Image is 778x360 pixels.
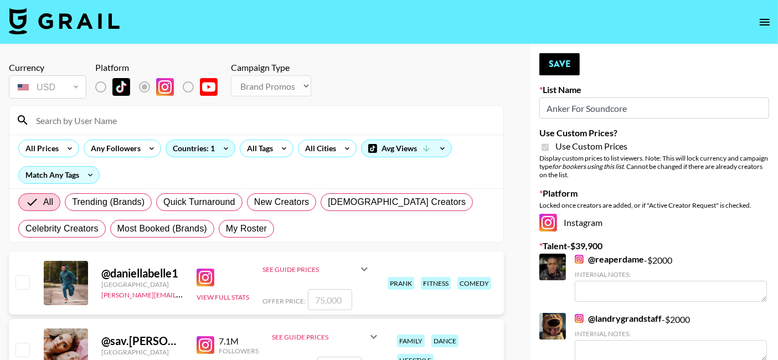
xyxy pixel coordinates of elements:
[362,140,451,157] div: Avg Views
[101,266,183,280] div: @ daniellabelle1
[539,240,769,251] label: Talent - $ 39,900
[272,323,380,350] div: See Guide Prices
[272,333,367,341] div: See Guide Prices
[101,348,183,356] div: [GEOGRAPHIC_DATA]
[539,214,769,232] div: Instagram
[231,62,311,73] div: Campaign Type
[101,289,265,299] a: [PERSON_NAME][EMAIL_ADDRESS][DOMAIN_NAME]
[575,255,584,264] img: Instagram
[197,293,249,301] button: View Full Stats
[19,167,99,183] div: Match Any Tags
[575,254,767,302] div: - $ 2000
[11,78,84,97] div: USD
[101,280,183,289] div: [GEOGRAPHIC_DATA]
[575,313,662,324] a: @landrygrandstaff
[112,78,130,96] img: TikTok
[539,154,769,179] div: Display custom prices to list viewers. Note: This will lock currency and campaign type . Cannot b...
[219,347,259,355] div: Followers
[431,335,458,347] div: dance
[397,335,425,347] div: family
[166,140,235,157] div: Countries: 1
[101,334,183,348] div: @ sav.[PERSON_NAME]
[72,196,145,209] span: Trending (Brands)
[240,140,275,157] div: All Tags
[262,256,371,282] div: See Guide Prices
[197,269,214,286] img: Instagram
[197,336,214,354] img: Instagram
[9,62,86,73] div: Currency
[95,75,226,99] div: List locked to Instagram.
[254,196,310,209] span: New Creators
[163,196,235,209] span: Quick Turnaround
[43,196,53,209] span: All
[421,277,451,290] div: fitness
[575,270,767,279] div: Internal Notes:
[117,222,207,235] span: Most Booked (Brands)
[200,78,218,96] img: YouTube
[219,336,259,347] div: 7.1M
[9,73,86,101] div: Currency is locked to USD
[308,289,352,310] input: 75,000
[298,140,338,157] div: All Cities
[539,201,769,209] div: Locked once creators are added, or if "Active Creator Request" is checked.
[19,140,61,157] div: All Prices
[95,62,226,73] div: Platform
[754,11,776,33] button: open drawer
[25,222,99,235] span: Celebrity Creators
[575,254,644,265] a: @reaperdame
[9,8,120,34] img: Grail Talent
[539,188,769,199] label: Platform
[555,141,627,152] span: Use Custom Prices
[388,277,414,290] div: prank
[457,277,491,290] div: comedy
[156,78,174,96] img: Instagram
[539,53,580,75] button: Save
[29,111,497,129] input: Search by User Name
[539,127,769,138] label: Use Custom Prices?
[328,196,466,209] span: [DEMOGRAPHIC_DATA] Creators
[262,265,358,274] div: See Guide Prices
[575,314,584,323] img: Instagram
[226,222,267,235] span: My Roster
[84,140,143,157] div: Any Followers
[262,297,306,305] span: Offer Price:
[552,162,624,171] em: for bookers using this list
[575,330,767,338] div: Internal Notes:
[539,84,769,95] label: List Name
[539,214,557,232] img: Instagram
